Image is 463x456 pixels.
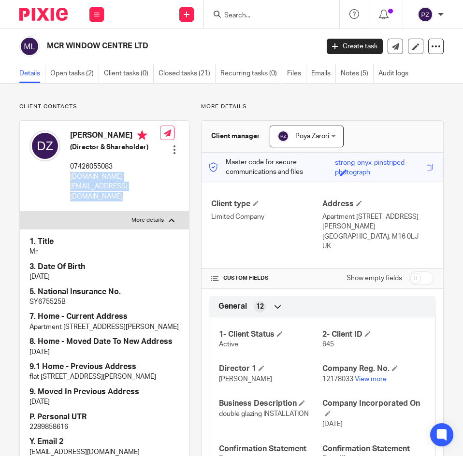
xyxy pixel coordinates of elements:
img: svg%3E [29,130,60,161]
span: Active [219,341,238,348]
input: Search [223,12,310,20]
p: UK [322,242,434,251]
p: 2289858616 [29,422,179,432]
p: [DATE] [29,272,179,282]
img: svg%3E [19,36,40,57]
h4: Company Incorporated On [322,399,426,419]
a: Create task [327,39,383,54]
h4: 8. Home - Moved Date To New Address [29,337,179,347]
h4: Company Reg. No. [322,364,426,374]
a: Notes (5) [341,64,374,83]
h4: Address [322,199,434,209]
h4: 7. Home - Current Address [29,312,179,322]
span: double glazing INSTALLATION [219,411,309,417]
h4: 3. Date Of Birth [29,262,179,272]
p: Apartment [STREET_ADDRESS][PERSON_NAME] [29,322,179,332]
a: Audit logs [378,64,413,83]
p: flat [STREET_ADDRESS][PERSON_NAME] [29,372,179,382]
p: [GEOGRAPHIC_DATA], M16 0LJ [322,232,434,242]
img: svg%3E [418,7,433,22]
a: View more [355,376,387,383]
h4: 9.1 Home - Previous Address [29,362,179,372]
h4: Client type [211,199,322,209]
h4: 1- Client Status [219,329,322,340]
a: Closed tasks (21) [159,64,216,83]
p: More details [131,216,164,224]
a: Recurring tasks (0) [220,64,282,83]
h4: 5. National Insurance No. [29,287,179,297]
a: Details [19,64,45,83]
i: Primary [137,130,147,140]
h4: Business Description [219,399,322,409]
p: SY675525B [29,297,179,307]
p: Client contacts [19,103,189,111]
span: [PERSON_NAME] [219,376,272,383]
a: Client tasks (0) [104,64,154,83]
img: Pixie [19,8,68,21]
p: Master code for secure communications and files [209,157,335,177]
h2: MCR WINDOW CENTRE LTD [47,41,259,51]
h4: [PERSON_NAME] [70,130,160,142]
div: strong-onyx-pinstriped-photograph [335,158,424,169]
h4: 2- Client ID [322,329,426,340]
h4: Director 1 [219,364,322,374]
p: [DOMAIN_NAME][EMAIL_ADDRESS][DOMAIN_NAME] [70,172,160,201]
span: 12178033 [322,376,353,383]
span: 12 [256,302,264,312]
label: Show empty fields [347,273,402,283]
img: svg%3E [277,130,289,142]
h4: 9. Moved In Previous Address [29,387,179,397]
span: Poya Zarori [295,133,329,140]
h5: (Director & Shareholder) [70,142,160,152]
h3: Client manager [211,131,260,141]
span: General [218,301,247,312]
a: Emails [311,64,336,83]
p: 07426055083 [70,162,160,171]
span: 645 [322,341,334,348]
h4: P. Personal UTR [29,412,179,422]
h4: CUSTOM FIELDS [211,274,322,282]
p: [DATE] [29,397,179,407]
h4: Y. Email 2 [29,437,179,447]
p: Mr [29,247,179,256]
p: Apartment [STREET_ADDRESS][PERSON_NAME] [322,212,434,232]
h4: 1. Title [29,237,179,247]
p: [DATE] [29,347,179,357]
p: Limited Company [211,212,322,222]
p: More details [201,103,444,111]
a: Files [287,64,306,83]
span: [DATE] [322,421,343,427]
a: Open tasks (2) [50,64,99,83]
